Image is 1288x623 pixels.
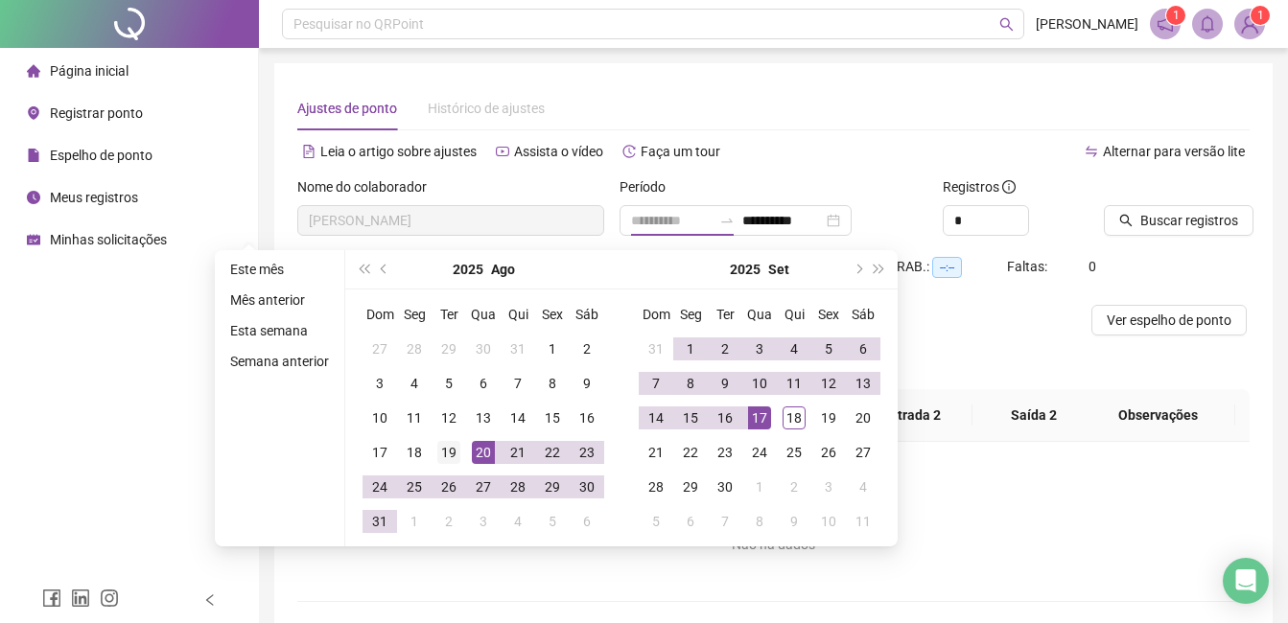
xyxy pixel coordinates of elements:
[437,441,460,464] div: 19
[320,144,477,159] span: Leia o artigo sobre ajustes
[222,350,337,373] li: Semana anterior
[437,337,460,360] div: 29
[846,435,880,470] td: 2025-09-27
[730,250,761,288] button: year panel
[374,250,395,288] button: prev-year
[811,297,846,332] th: Sex
[972,389,1094,442] th: Saída 2
[466,366,501,401] td: 2025-08-06
[1002,180,1016,194] span: info-circle
[846,297,880,332] th: Sáb
[472,441,495,464] div: 20
[777,297,811,332] th: Qui
[514,144,603,159] span: Assista o vídeo
[1103,144,1245,159] span: Alternar para versão lite
[708,470,742,504] td: 2025-09-30
[851,389,972,442] th: Entrada 2
[811,470,846,504] td: 2025-10-03
[506,372,529,395] div: 7
[368,372,391,395] div: 3
[575,510,598,533] div: 6
[501,366,535,401] td: 2025-08-07
[535,504,570,539] td: 2025-09-05
[679,372,702,395] div: 8
[639,435,673,470] td: 2025-09-21
[397,435,432,470] td: 2025-08-18
[506,475,529,498] div: 28
[639,332,673,366] td: 2025-08-31
[644,337,667,360] div: 31
[541,441,564,464] div: 22
[472,475,495,498] div: 27
[777,401,811,435] td: 2025-09-18
[1007,259,1050,274] span: Faltas:
[27,233,40,246] span: schedule
[679,510,702,533] div: 6
[432,332,466,366] td: 2025-07-29
[742,435,777,470] td: 2025-09-24
[437,406,460,429] div: 12
[506,510,529,533] div: 4
[466,297,501,332] th: Qua
[496,145,509,158] span: youtube
[719,213,735,228] span: swap-right
[403,441,426,464] div: 18
[535,297,570,332] th: Sex
[817,441,840,464] div: 26
[673,435,708,470] td: 2025-09-22
[42,588,61,608] span: facebook
[570,332,604,366] td: 2025-08-02
[368,475,391,498] div: 24
[368,441,391,464] div: 17
[501,297,535,332] th: Qui
[501,504,535,539] td: 2025-09-04
[466,435,501,470] td: 2025-08-20
[811,401,846,435] td: 2025-09-19
[714,510,737,533] div: 7
[748,475,771,498] div: 1
[852,475,875,498] div: 4
[708,332,742,366] td: 2025-09-02
[846,401,880,435] td: 2025-09-20
[50,63,129,79] span: Página inicial
[363,366,397,401] td: 2025-08-03
[679,406,702,429] div: 15
[748,510,771,533] div: 8
[943,176,1016,197] span: Registros
[363,470,397,504] td: 2025-08-24
[501,332,535,366] td: 2025-07-31
[644,406,667,429] div: 14
[1223,558,1269,604] div: Open Intercom Messenger
[1095,404,1220,426] span: Observações
[27,149,40,162] span: file
[27,106,40,120] span: environment
[363,435,397,470] td: 2025-08-17
[708,401,742,435] td: 2025-09-16
[1119,214,1133,227] span: search
[783,441,806,464] div: 25
[644,510,667,533] div: 5
[783,372,806,395] div: 11
[846,366,880,401] td: 2025-09-13
[541,337,564,360] div: 1
[397,297,432,332] th: Seg
[742,504,777,539] td: 2025-10-08
[432,401,466,435] td: 2025-08-12
[50,232,167,247] span: Minhas solicitações
[644,372,667,395] div: 7
[570,297,604,332] th: Sáb
[541,372,564,395] div: 8
[748,372,771,395] div: 10
[679,441,702,464] div: 22
[1091,305,1247,335] button: Ver espelho de ponto
[777,366,811,401] td: 2025-09-11
[472,510,495,533] div: 3
[472,406,495,429] div: 13
[1199,15,1216,33] span: bell
[570,435,604,470] td: 2025-08-23
[811,504,846,539] td: 2025-10-10
[673,332,708,366] td: 2025-09-01
[768,250,789,288] button: month panel
[432,366,466,401] td: 2025-08-05
[742,401,777,435] td: 2025-09-17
